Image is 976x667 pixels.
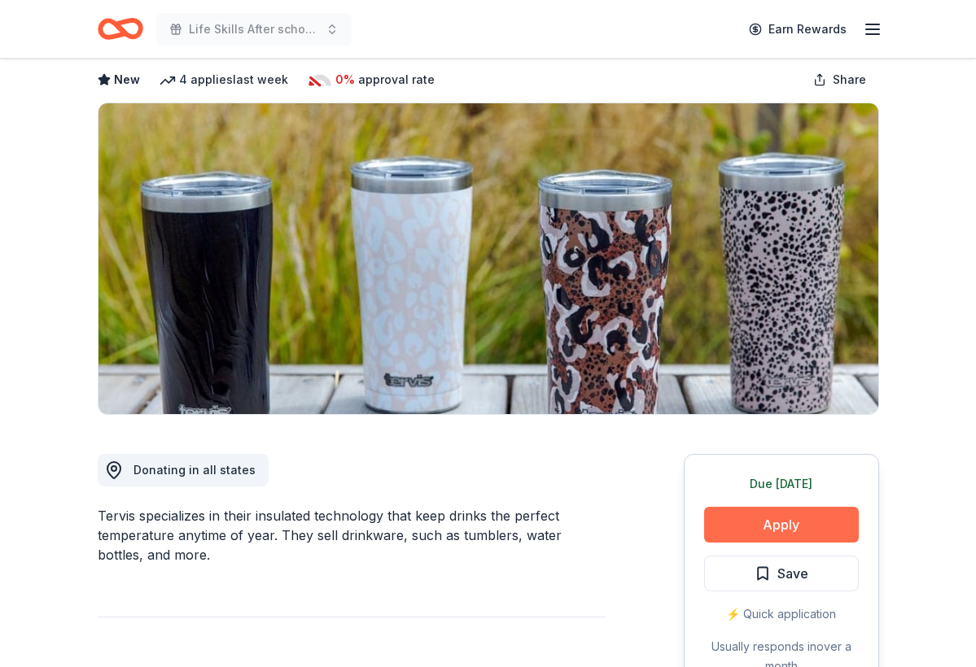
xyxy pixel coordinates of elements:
span: approval rate [358,70,435,89]
span: 0% [335,70,355,89]
button: Apply [704,507,859,543]
span: Share [833,70,866,89]
div: 4 applies last week [160,70,288,89]
div: Tervis specializes in their insulated technology that keep drinks the perfect temperature anytime... [98,506,606,565]
button: Save [704,556,859,591]
button: Life Skills After school program [156,13,352,46]
span: New [114,70,140,89]
a: Home [98,10,143,48]
div: Due [DATE] [704,474,859,494]
div: ⚡️ Quick application [704,604,859,624]
a: Earn Rewards [739,15,856,44]
button: Share [800,63,879,96]
img: Image for Tervis [98,103,878,414]
span: Donating in all states [133,463,256,477]
span: Save [777,563,808,584]
span: Life Skills After school program [189,20,319,39]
